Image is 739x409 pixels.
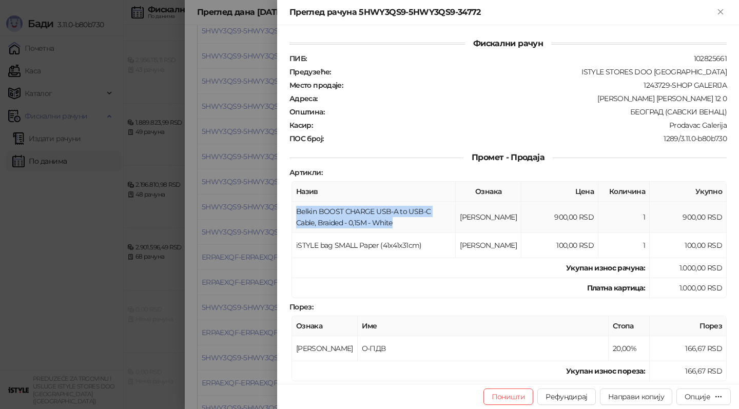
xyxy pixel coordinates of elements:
div: Опције [685,392,710,401]
th: Количина [598,182,650,202]
div: 1289/3.11.0-b80b730 [324,134,728,143]
strong: Адреса : [289,94,318,103]
button: Направи копију [600,388,672,405]
td: 900,00 RSD [521,202,598,233]
td: Belkin BOOST CHARGE USB-A to USB-C Cable, Braided - 0,15M - White [292,202,456,233]
strong: Артикли : [289,168,322,177]
div: Prodavac Galerija [314,121,728,130]
td: 900,00 RSD [650,202,727,233]
strong: Платна картица : [587,283,645,293]
th: Укупно [650,182,727,202]
th: Назив [292,182,456,202]
strong: Општина : [289,107,324,116]
button: Поништи [483,388,534,405]
strong: ПИБ : [289,54,306,63]
td: [PERSON_NAME] [292,336,358,361]
div: [PERSON_NAME] [PERSON_NAME] 12 0 [319,94,728,103]
button: Опције [676,388,731,405]
td: 166,67 RSD [650,361,727,381]
th: Стопа [609,316,650,336]
div: 102825661 [307,54,728,63]
div: БЕОГРАД (САВСКИ ВЕНАЦ) [325,107,728,116]
strong: ПОС број : [289,134,323,143]
strong: Место продаје : [289,81,343,90]
div: ISTYLE STORES DOO [GEOGRAPHIC_DATA] [332,67,728,76]
span: Направи копију [608,392,664,401]
th: Цена [521,182,598,202]
strong: Предузеће : [289,67,331,76]
td: О-ПДВ [358,336,609,361]
strong: Касир : [289,121,313,130]
div: 1243729-SHOP GALERIJA [344,81,728,90]
td: 1 [598,202,650,233]
th: Име [358,316,609,336]
td: [PERSON_NAME] [456,233,521,258]
strong: Порез : [289,302,313,311]
td: 1.000,00 RSD [650,258,727,278]
button: Рефундирај [537,388,596,405]
td: 100,00 RSD [650,233,727,258]
td: iSTYLE bag SMALL Paper (41x41x31cm) [292,233,456,258]
td: 100,00 RSD [521,233,598,258]
td: 1.000,00 RSD [650,278,727,298]
th: Ознака [456,182,521,202]
span: Промет - Продаја [463,152,553,162]
td: [PERSON_NAME] [456,202,521,233]
strong: Укупан износ пореза: [566,366,645,376]
td: 20,00% [609,336,650,361]
td: 1 [598,233,650,258]
button: Close [714,6,727,18]
th: Ознака [292,316,358,336]
span: Фискални рачун [465,38,551,48]
td: 166,67 RSD [650,336,727,361]
strong: Укупан износ рачуна : [566,263,645,272]
th: Порез [650,316,727,336]
div: Преглед рачуна 5HWY3QS9-5HWY3QS9-34772 [289,6,714,18]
